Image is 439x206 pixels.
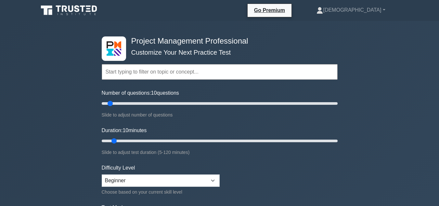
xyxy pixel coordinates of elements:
[129,36,306,46] h4: Project Management Professional
[151,90,157,96] span: 10
[102,111,338,119] div: Slide to adjust number of questions
[102,89,179,97] label: Number of questions: questions
[250,6,289,14] a: Go Premium
[123,128,128,133] span: 10
[102,188,220,196] div: Choose based on your current skill level
[102,164,135,172] label: Difficulty Level
[102,148,338,156] div: Slide to adjust test duration (5-120 minutes)
[102,64,338,80] input: Start typing to filter on topic or concept...
[102,127,147,134] label: Duration: minutes
[301,4,401,17] a: [DEMOGRAPHIC_DATA]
